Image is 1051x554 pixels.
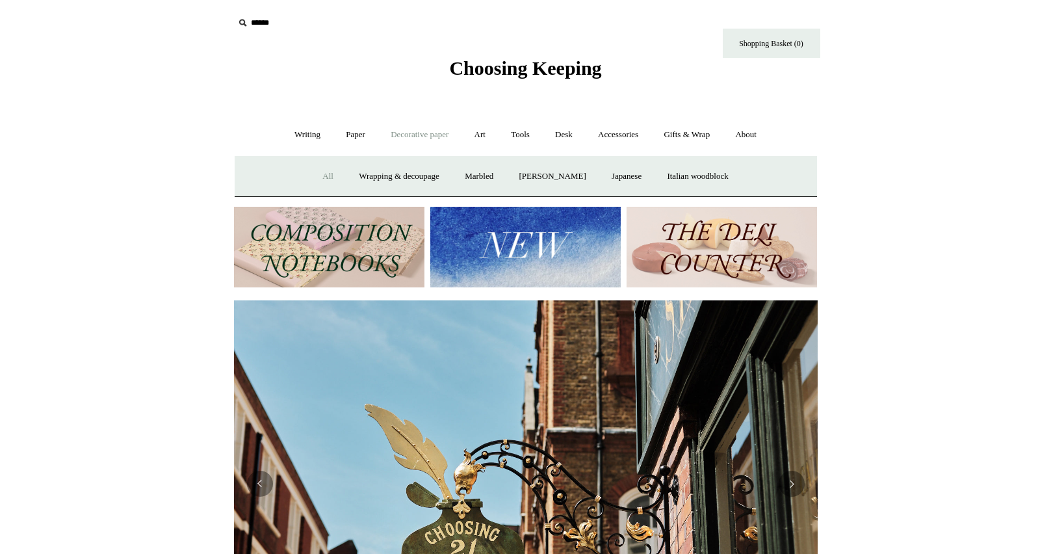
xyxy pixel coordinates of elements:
[723,29,820,58] a: Shopping Basket (0)
[586,118,650,152] a: Accessories
[499,118,541,152] a: Tools
[600,159,653,194] a: Japanese
[655,159,740,194] a: Italian woodblock
[234,207,424,288] img: 202302 Composition ledgers.jpg__PID:69722ee6-fa44-49dd-a067-31375e5d54ec
[453,159,505,194] a: Marbled
[449,57,601,79] span: Choosing Keeping
[652,118,721,152] a: Gifts & Wrap
[430,207,621,288] img: New.jpg__PID:f73bdf93-380a-4a35-bcfe-7823039498e1
[449,68,601,77] a: Choosing Keeping
[723,118,768,152] a: About
[543,118,584,152] a: Desk
[379,118,460,152] a: Decorative paper
[507,159,597,194] a: [PERSON_NAME]
[311,159,345,194] a: All
[627,207,817,288] img: The Deli Counter
[347,159,451,194] a: Wrapping & decoupage
[283,118,332,152] a: Writing
[463,118,497,152] a: Art
[334,118,377,152] a: Paper
[779,471,805,497] button: Next
[247,471,273,497] button: Previous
